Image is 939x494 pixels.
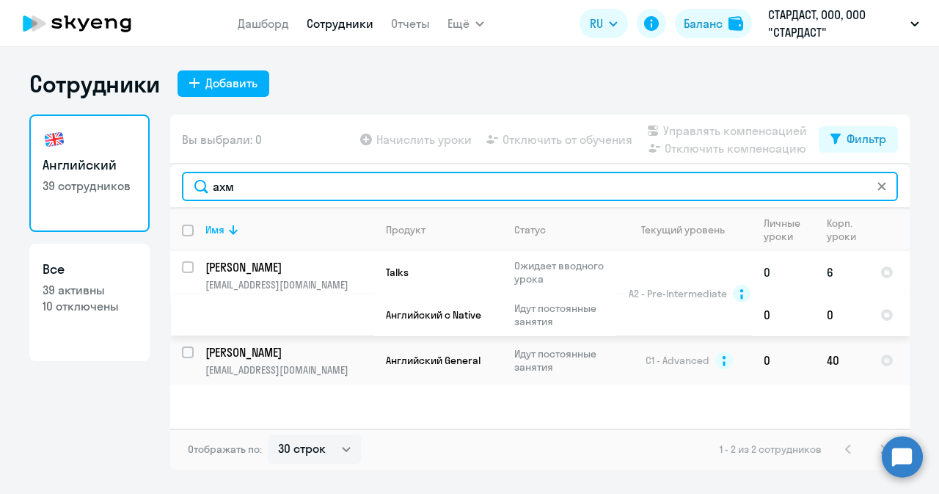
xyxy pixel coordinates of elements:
a: Английский39 сотрудников [29,115,150,232]
button: Ещё [447,9,484,38]
button: Фильтр [819,126,898,153]
div: Текущий уровень [627,223,751,236]
p: [EMAIL_ADDRESS][DOMAIN_NAME] [205,278,373,291]
button: Добавить [178,70,269,97]
span: Английский General [386,354,481,367]
div: Статус [514,223,546,236]
p: [PERSON_NAME] [205,344,371,360]
h1: Сотрудники [29,69,160,98]
a: Отчеты [391,16,430,31]
input: Поиск по имени, email, продукту или статусу [182,172,898,201]
span: Вы выбрали: 0 [182,131,262,148]
div: Текущий уровень [641,223,725,236]
p: [EMAIL_ADDRESS][DOMAIN_NAME] [205,363,373,377]
td: 0 [752,294,815,336]
p: 39 сотрудников [43,178,136,194]
p: Ожидает вводного урока [514,259,615,286]
h3: Все [43,260,136,279]
p: СТАРДАСТ, ООО, ООО "СТАРДАСТ" [768,6,905,41]
span: Отображать по: [188,443,262,456]
p: Идут постоянные занятия [514,302,615,328]
a: Все39 активны10 отключены [29,244,150,361]
span: Английский с Native [386,308,481,322]
a: Дашборд [238,16,289,31]
img: balance [728,16,743,31]
a: [PERSON_NAME] [205,259,373,275]
button: RU [580,9,628,38]
div: Имя [205,223,224,236]
img: english [43,128,66,151]
a: Сотрудники [307,16,373,31]
p: [PERSON_NAME] [205,259,371,275]
td: 0 [752,251,815,294]
p: 10 отключены [43,298,136,314]
p: 39 активны [43,282,136,298]
td: 40 [815,336,869,385]
button: СТАРДАСТ, ООО, ООО "СТАРДАСТ" [761,6,927,41]
td: 0 [815,294,869,336]
p: Идут постоянные занятия [514,347,615,374]
div: Баланс [684,15,723,32]
button: Балансbalance [675,9,752,38]
a: [PERSON_NAME] [205,344,373,360]
span: RU [590,15,603,32]
td: 0 [752,336,815,385]
div: Фильтр [847,130,886,148]
div: Корп. уроки [827,217,868,243]
span: C1 - Advanced [646,354,709,367]
span: 1 - 2 из 2 сотрудников [720,443,822,456]
span: Talks [386,266,409,279]
span: A2 - Pre-Intermediate [629,287,727,300]
div: Личные уроки [764,217,814,243]
div: Продукт [386,223,425,236]
div: Имя [205,223,373,236]
h3: Английский [43,156,136,175]
div: Добавить [205,74,257,92]
td: 6 [815,251,869,294]
span: Ещё [447,15,469,32]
